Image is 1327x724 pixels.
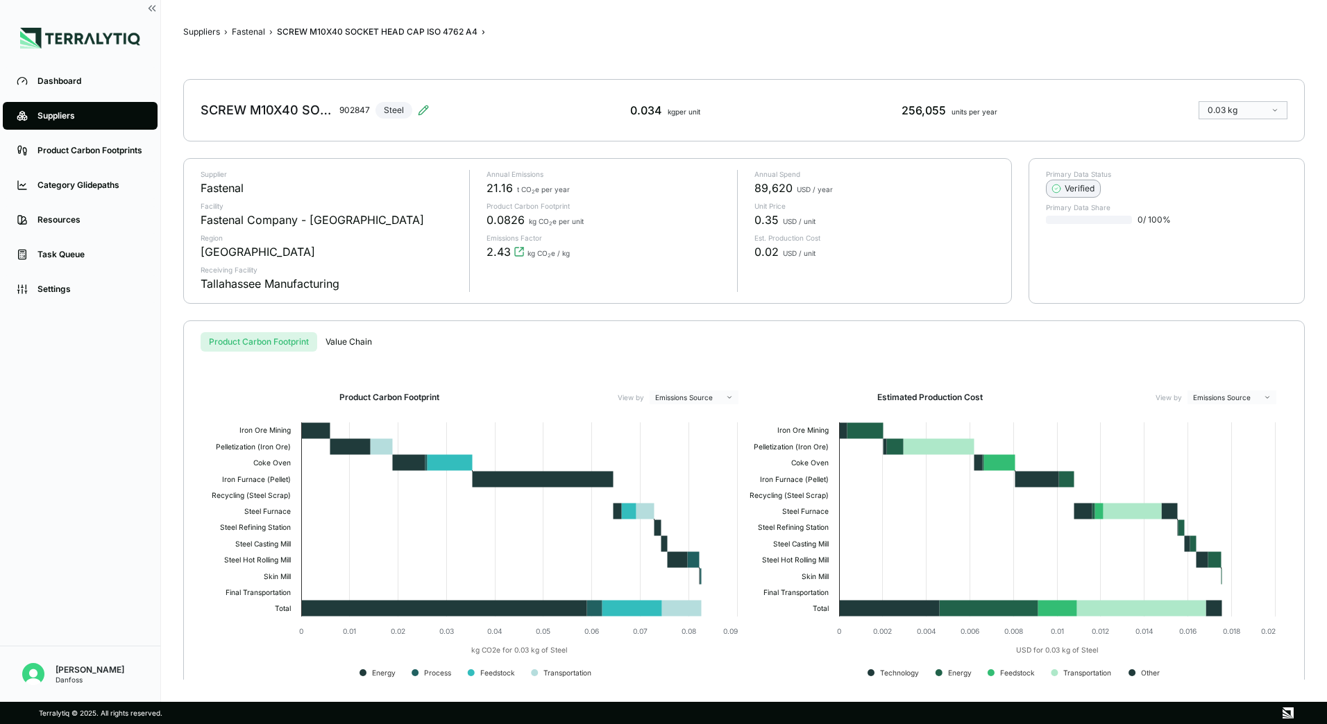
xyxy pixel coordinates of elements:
span: 0.35 [754,212,779,228]
text: Steel Furnace [782,507,829,515]
span: USD / unit [783,249,815,257]
h2: Estimated Production Cost [877,392,983,403]
span: 89,620 [754,180,793,196]
div: Settings [37,284,144,295]
text: Recycling (Steel Scrap) [212,491,291,500]
div: SCREW M10X40 SOCKET HEAD CAP ISO 4762 A4 [277,26,477,37]
div: s [201,332,1287,352]
p: Supplier [201,170,458,178]
span: 21.16 [487,180,513,196]
text: 0.07 [633,627,648,635]
p: Primary Data Status [1046,170,1287,178]
p: Region [201,234,458,242]
button: Emissions Source [650,390,738,404]
span: › [269,26,273,37]
text: Transportation [543,669,591,678]
text: 0.09 [723,627,738,635]
text: Total [275,604,291,612]
div: [PERSON_NAME] [56,664,124,675]
text: 0.006 [961,627,979,635]
p: Primary Data Share [1046,203,1287,212]
text: USD for 0.03 kg of Steel [1016,646,1098,655]
sub: 2 [549,221,552,227]
text: 0.06 [584,627,599,635]
p: Est. Production Cost [754,234,995,242]
button: Fastenal [232,26,265,37]
sub: 2 [532,189,535,195]
p: Unit Price [754,202,995,210]
text: Iron Furnace (Pellet) [222,475,291,483]
text: Steel Hot Rolling Mill [762,555,829,564]
text: 0.014 [1135,627,1153,635]
span: units per year [952,107,997,116]
p: Annual Spend [754,170,995,178]
text: 0.01 [343,627,356,635]
text: 0.02 [391,627,405,635]
text: 0.05 [536,627,550,635]
div: Tallahassee Manufacturing [201,275,339,292]
text: kg CO2e for 0.03 kg of Steel [471,646,567,655]
div: Category Glidepaths [37,180,144,191]
text: 0.002 [873,627,892,635]
p: Product Carbon Footprint [487,202,727,210]
text: Technology [880,669,919,678]
button: Value Chain [317,332,380,352]
text: 0.03 [439,627,454,635]
svg: View audit trail [514,246,525,257]
span: kg CO e per unit [529,217,584,225]
text: Steel Furnace [244,507,291,515]
text: Iron Furnace (Pellet) [760,475,829,483]
text: Feedstock [480,669,515,677]
label: View by [618,393,644,402]
text: Pelletization (Iron Ore) [216,442,291,451]
img: Victoria Odoma [22,663,44,685]
div: Suppliers [37,110,144,121]
button: Emissions Source [1187,390,1276,404]
span: › [224,26,228,37]
span: 2.43 [487,243,511,260]
text: Iron Ore Mining [777,426,829,435]
div: Task Queue [37,249,144,260]
text: 0.04 [487,627,502,635]
div: Product Carbon Footprints [37,145,144,156]
text: Final Transportation [763,588,829,597]
text: 0.008 [1004,627,1023,635]
text: Transportation [1063,669,1111,678]
text: Steel Refining Station [220,523,291,532]
text: Total [813,604,829,612]
text: Coke Oven [253,458,291,467]
span: kg per unit [668,107,700,116]
div: 902847 [339,105,370,116]
div: Resources [37,214,144,225]
text: Steel Refining Station [758,523,829,532]
span: kg CO e / kg [527,249,570,257]
text: Energy [948,669,972,678]
text: 0.004 [917,627,936,635]
div: Verified [1052,183,1094,194]
div: Fastenal Company - [GEOGRAPHIC_DATA] [201,212,424,228]
text: 0 [837,627,841,635]
button: Open user button [17,657,50,691]
sub: 2 [548,252,551,259]
h2: Product Carbon Footprint [339,392,439,403]
text: 0.018 [1223,627,1240,635]
text: 0.012 [1092,627,1109,635]
span: USD / year [797,185,833,193]
text: Skin Mill [802,572,829,580]
text: 0.016 [1179,627,1197,635]
text: Steel Casting Mill [773,540,829,549]
text: Other [1141,669,1160,677]
span: › [482,26,485,37]
text: Feedstock [1000,669,1035,677]
button: Product Carbon Footprint [201,332,317,352]
span: 0.0826 [487,212,525,228]
text: 0.02 [1261,627,1276,635]
text: Final Transportation [226,588,291,597]
p: Facility [201,202,458,210]
p: Annual Emissions [487,170,727,178]
text: Process [424,669,451,677]
text: Skin Mill [264,572,291,580]
text: 0 [299,627,303,635]
img: Logo [20,28,140,49]
button: Verified [1046,180,1101,198]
